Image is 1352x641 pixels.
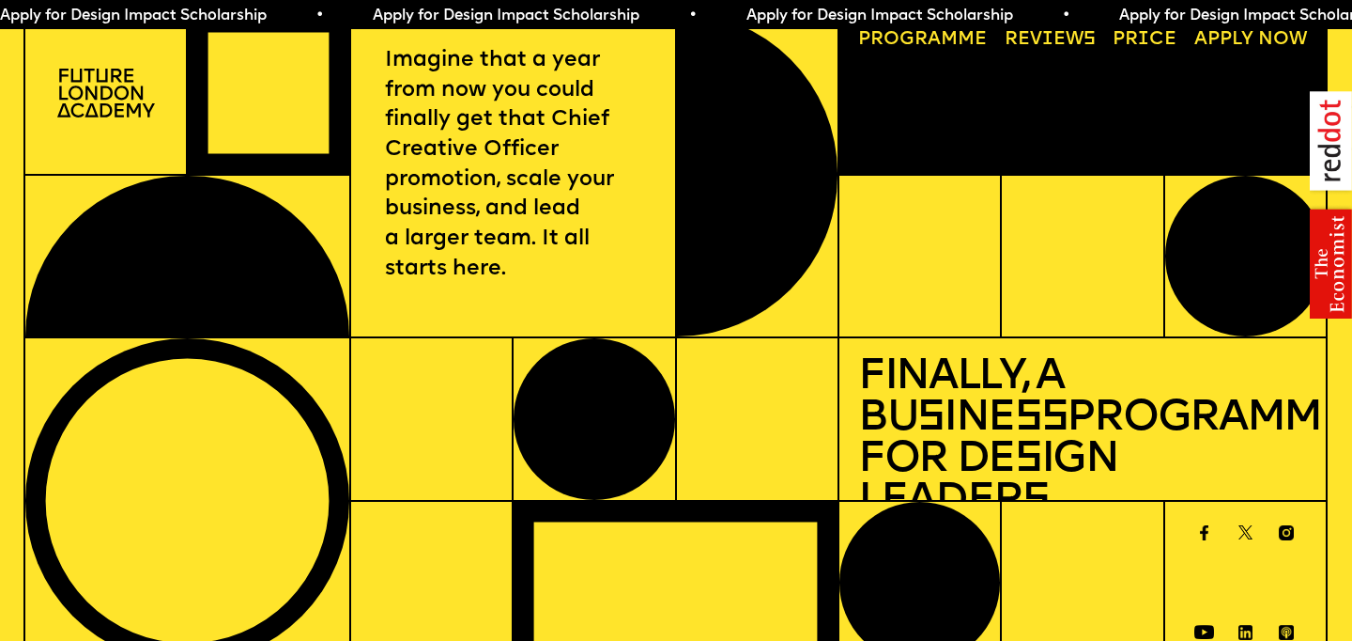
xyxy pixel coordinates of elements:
a: Programme [849,22,996,59]
span: s [917,397,944,441]
span: a [928,30,941,49]
a: Reviews [995,22,1105,59]
p: Imagine that a year from now you could finally get that Chief Creative Officer promotion, scale y... [385,46,641,285]
span: • [1062,8,1070,23]
span: • [315,8,324,23]
a: Price [1103,22,1186,59]
h1: Finally, a Bu ine Programme for De ign Leader [858,357,1307,522]
span: s [1015,438,1041,482]
span: • [688,8,697,23]
a: Apply now [1185,22,1316,59]
span: A [1194,30,1207,49]
span: ss [1015,397,1067,441]
span: s [1022,479,1049,524]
